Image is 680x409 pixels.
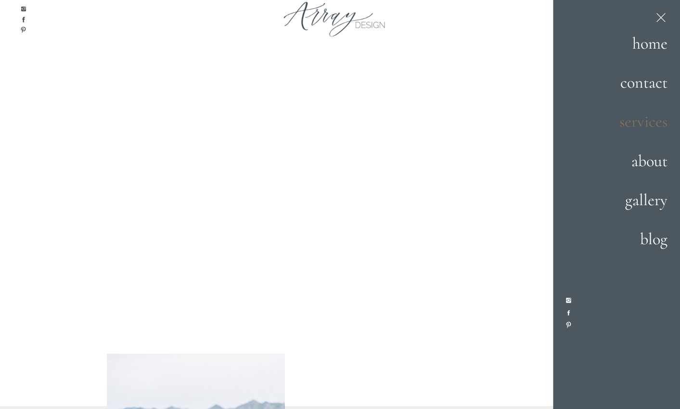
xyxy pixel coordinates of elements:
[274,37,314,43] span: Subscribe
[388,249,470,284] i: Unique
[310,249,628,327] h1: Floral Designs For The In Love
[557,226,667,252] a: blog
[600,70,667,96] a: contact
[533,388,621,399] a: Get started
[592,148,667,174] a: about
[600,31,667,57] a: home
[600,109,667,135] a: services
[458,284,543,318] i: Joyfully
[264,29,324,51] button: Subscribe
[602,187,667,213] a: gallery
